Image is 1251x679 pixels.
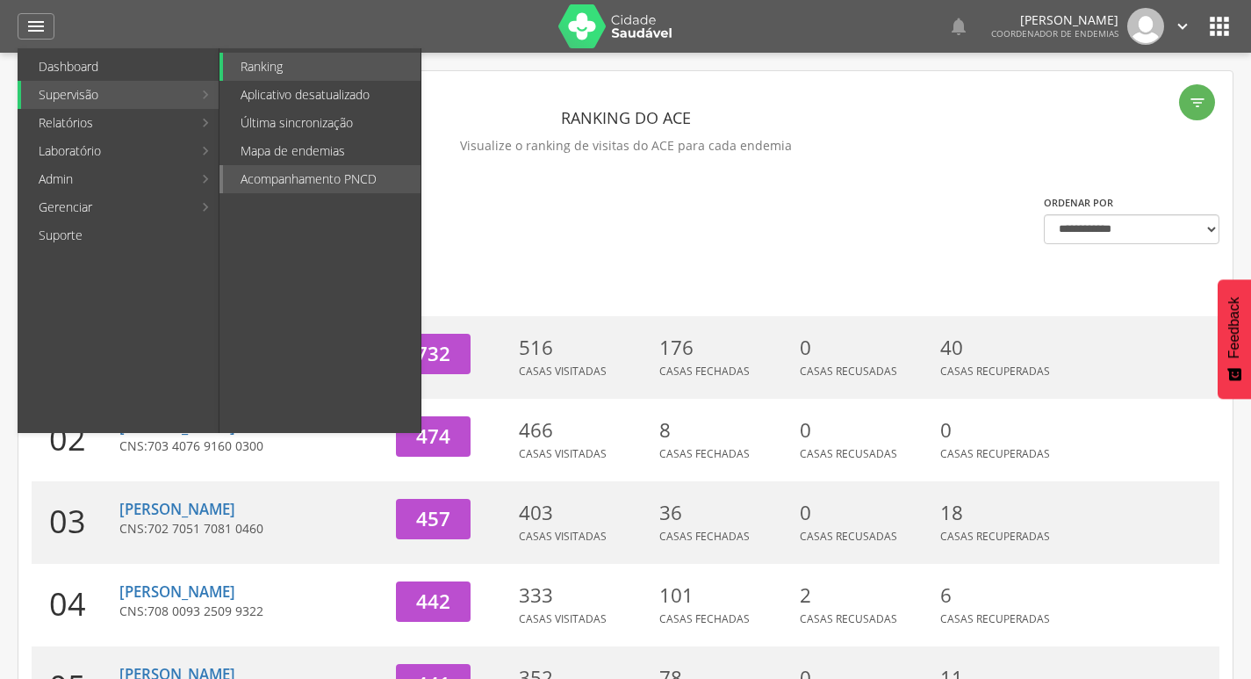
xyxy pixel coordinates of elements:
[1226,297,1242,358] span: Feedback
[659,611,750,626] span: Casas Fechadas
[800,529,897,544] span: Casas Recusadas
[800,416,931,444] p: 0
[940,581,1072,610] p: 6
[416,588,450,615] span: 442
[800,446,897,461] span: Casas Recusadas
[519,529,607,544] span: Casas Visitadas
[940,499,1072,527] p: 18
[32,481,119,564] div: 03
[519,334,651,362] p: 516
[21,53,219,81] a: Dashboard
[659,529,750,544] span: Casas Fechadas
[659,446,750,461] span: Casas Fechadas
[940,364,1050,379] span: Casas Recuperadas
[416,340,450,367] span: 732
[119,520,383,538] p: CNS:
[223,53,421,81] a: Ranking
[223,109,421,137] a: Última sincronização
[223,81,421,109] a: Aplicativo desatualizado
[940,416,1072,444] p: 0
[147,603,263,619] span: 708 0093 2509 9322
[21,193,192,221] a: Gerenciar
[659,581,791,610] p: 101
[1189,94,1206,112] i: 
[800,364,897,379] span: Casas Recusadas
[147,520,263,537] span: 702 7051 7081 0460
[519,581,651,610] p: 333
[147,437,263,454] span: 703 4076 9160 0300
[1044,196,1113,210] label: Ordenar por
[940,334,1072,362] p: 40
[21,109,192,137] a: Relatórios
[1218,279,1251,399] button: Feedback - Mostrar pesquisa
[32,134,1219,158] p: Visualize o ranking de visitas do ACE para cada endemia
[21,165,192,193] a: Admin
[416,423,450,450] span: 474
[519,499,651,527] p: 403
[119,416,235,437] a: [PERSON_NAME]
[119,603,383,620] p: CNS:
[416,505,450,532] span: 457
[519,611,607,626] span: Casas Visitadas
[21,137,192,165] a: Laboratório
[940,446,1050,461] span: Casas Recuperadas
[659,499,791,527] p: 36
[948,16,969,37] i: 
[519,364,607,379] span: Casas Visitadas
[119,499,235,519] a: [PERSON_NAME]
[21,81,192,109] a: Supervisão
[1173,8,1192,45] a: 
[659,334,791,362] p: 176
[18,13,54,40] a: 
[32,564,119,646] div: 04
[948,8,969,45] a: 
[119,581,235,602] a: [PERSON_NAME]
[991,27,1118,40] span: Coordenador de Endemias
[940,529,1050,544] span: Casas Recuperadas
[800,499,931,527] p: 0
[659,364,750,379] span: Casas Fechadas
[1205,12,1233,40] i: 
[519,446,607,461] span: Casas Visitadas
[32,399,119,481] div: 02
[223,165,421,193] a: Acompanhamento PNCD
[25,16,47,37] i: 
[223,137,421,165] a: Mapa de endemias
[32,102,1219,134] header: Ranking do ACE
[21,221,219,249] a: Suporte
[519,416,651,444] p: 466
[800,334,931,362] p: 0
[800,611,897,626] span: Casas Recusadas
[1173,17,1192,36] i: 
[119,437,383,455] p: CNS:
[659,416,791,444] p: 8
[940,611,1050,626] span: Casas Recuperadas
[991,14,1118,26] p: [PERSON_NAME]
[800,581,931,610] p: 2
